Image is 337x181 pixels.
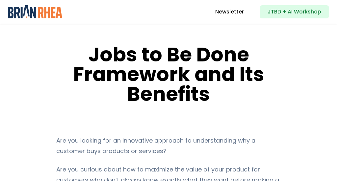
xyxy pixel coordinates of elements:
p: Are you looking for an innovative approach to understanding why a customer buys products or servi... [56,135,281,156]
h1: Jobs to Be Done Framework and Its Benefits [56,45,281,104]
a: Newsletter [215,8,244,16]
img: Brian Rhea [8,5,62,18]
a: JTBD + AI Workshop [260,5,329,18]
